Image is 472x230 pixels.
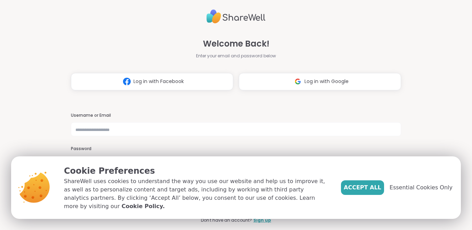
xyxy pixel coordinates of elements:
[344,183,381,192] span: Accept All
[196,53,276,59] span: Enter your email and password below
[120,75,133,88] img: ShareWell Logomark
[390,183,453,192] span: Essential Cookies Only
[239,73,401,90] button: Log in with Google
[133,78,184,85] span: Log in with Facebook
[291,75,304,88] img: ShareWell Logomark
[253,217,271,223] a: Sign up
[122,202,165,211] a: Cookie Policy.
[304,78,349,85] span: Log in with Google
[71,73,233,90] button: Log in with Facebook
[71,146,401,152] h3: Password
[64,177,330,211] p: ShareWell uses cookies to understand the way you use our website and help us to improve it, as we...
[203,38,269,50] span: Welcome Back!
[64,165,330,177] p: Cookie Preferences
[201,217,252,223] span: Don't have an account?
[341,180,384,195] button: Accept All
[71,113,401,118] h3: Username or Email
[206,7,266,26] img: ShareWell Logo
